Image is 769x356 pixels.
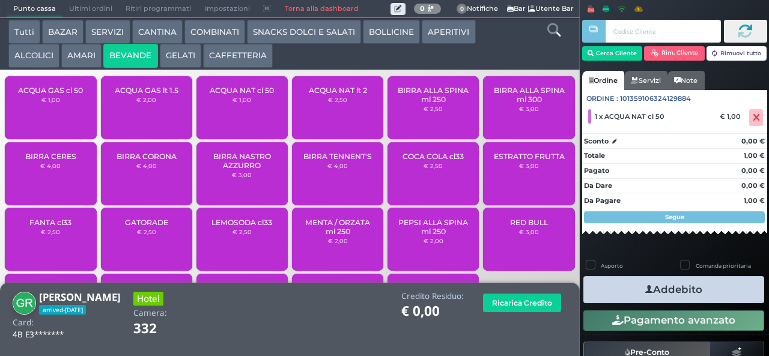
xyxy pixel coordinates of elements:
[211,218,272,227] span: LEMOSODA cl33
[327,162,348,169] small: € 4,00
[584,196,621,205] strong: Da Pagare
[8,44,59,68] button: ALCOLICI
[232,171,252,178] small: € 3,00
[741,181,765,190] strong: 0,00 €
[620,94,691,104] span: 101359106324129884
[584,166,609,175] strong: Pagato
[644,46,705,61] button: Rim. Cliente
[422,20,475,44] button: APERITIVI
[519,105,539,112] small: € 3,00
[133,321,190,336] h1: 332
[302,218,374,236] span: MENTA / ORZATA ml 250
[40,162,61,169] small: € 4,00
[741,137,765,145] strong: 0,00 €
[595,112,664,121] span: 1 x ACQUA NAT cl 50
[309,86,367,95] span: ACQUA NAT lt 2
[278,1,365,17] a: Torna alla dashboard
[39,305,86,315] span: arrived-[DATE]
[582,46,643,61] button: Cerca Cliente
[133,292,163,306] h3: Hotel
[718,112,747,121] div: € 1,00
[247,20,361,44] button: SNACKS DOLCI E SALATI
[584,151,605,160] strong: Totale
[137,228,156,235] small: € 2,50
[519,228,539,235] small: € 3,00
[744,151,765,160] strong: 1,00 €
[696,262,751,270] label: Comanda prioritaria
[115,86,178,95] span: ACQUA GAS lt 1.5
[203,44,273,68] button: CAFFETTERIA
[119,1,198,17] span: Ritiri programmati
[363,20,420,44] button: BOLLICINE
[61,44,102,68] button: AMARI
[398,218,469,236] span: PEPSI ALLA SPINA ml 250
[519,162,539,169] small: € 3,00
[424,162,443,169] small: € 2,50
[398,86,469,104] span: BIRRA ALLA SPINA ml 250
[132,20,183,44] button: CANTINA
[584,181,612,190] strong: Da Dare
[7,1,62,17] span: Punto cassa
[424,237,443,244] small: € 2,00
[741,166,765,175] strong: 0,00 €
[667,71,704,90] a: Note
[117,152,177,161] span: BIRRA CORONA
[707,46,767,61] button: Rimuovi tutto
[8,20,40,44] button: Tutti
[160,44,201,68] button: GELATI
[207,152,278,170] span: BIRRA NASTRO AZZURRO
[13,318,34,327] h4: Card:
[624,71,667,90] a: Servizi
[25,152,76,161] span: BIRRA CERES
[198,1,257,17] span: Impostazioni
[424,105,443,112] small: € 2,50
[39,290,121,304] b: [PERSON_NAME]
[582,71,624,90] a: Ordine
[233,96,251,103] small: € 1,00
[403,152,464,161] span: COCA COLA cl33
[744,196,765,205] strong: 1,00 €
[210,86,274,95] span: ACQUA NAT cl 50
[133,309,167,318] h4: Camera:
[18,86,83,95] span: ACQUA GAS cl 50
[584,136,609,146] strong: Sconto
[457,4,467,14] span: 0
[601,262,623,270] label: Asporto
[483,294,561,312] button: Ricarica Credito
[184,20,245,44] button: COMBINATI
[303,152,372,161] span: BIRRA TENNENT'S
[493,86,565,104] span: BIRRA ALLA SPINA ml 300
[103,44,157,68] button: BEVANDE
[510,218,548,227] span: RED BULL
[420,4,425,13] b: 0
[125,218,168,227] span: GATORADE
[583,276,764,303] button: Addebito
[583,310,764,331] button: Pagamento avanzato
[586,94,618,104] span: Ordine :
[13,292,36,315] img: GIUSEPPE RIDENTE
[41,228,60,235] small: € 2,50
[401,304,464,319] h1: € 0,00
[233,228,252,235] small: € 2,50
[401,292,464,301] h4: Credito Residuo:
[41,96,60,103] small: € 1,00
[85,20,130,44] button: SERVIZI
[665,213,684,221] strong: Segue
[328,237,348,244] small: € 2,00
[606,20,720,43] input: Codice Cliente
[42,20,84,44] button: BAZAR
[328,96,347,103] small: € 2,50
[136,162,157,169] small: € 4,00
[136,96,156,103] small: € 2,00
[494,152,565,161] span: ESTRATTO FRUTTA
[29,218,71,227] span: FANTA cl33
[62,1,119,17] span: Ultimi ordini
